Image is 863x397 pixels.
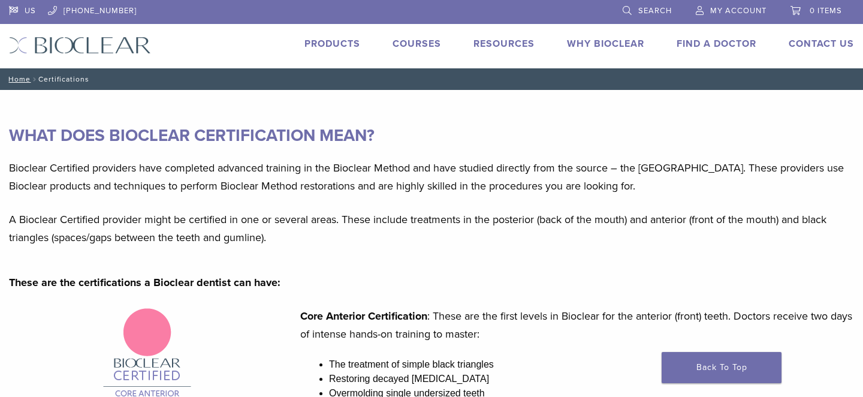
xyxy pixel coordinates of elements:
[304,38,360,50] a: Products
[810,6,842,16] span: 0 items
[789,38,854,50] a: Contact Us
[300,309,427,323] strong: Core Anterior Certification
[710,6,767,16] span: My Account
[300,307,854,343] p: : These are the first levels in Bioclear for the anterior (front) teeth. Doctors receive two days...
[9,159,854,195] p: Bioclear Certified providers have completed advanced training in the Bioclear Method and have stu...
[329,372,854,386] li: Restoring decayed [MEDICAL_DATA]
[638,6,672,16] span: Search
[329,357,854,372] li: The treatment of simple black triangles
[9,210,854,246] p: A Bioclear Certified provider might be certified in one or several areas. These include treatment...
[567,38,644,50] a: Why Bioclear
[9,276,280,289] strong: These are the certifications a Bioclear dentist can have:
[662,352,781,383] a: Back To Top
[9,121,854,150] h3: WHAT DOES BIOCLEAR CERTIFICATION MEAN?
[677,38,756,50] a: Find A Doctor
[393,38,441,50] a: Courses
[31,76,38,82] span: /
[473,38,535,50] a: Resources
[5,75,31,83] a: Home
[9,37,151,54] img: Bioclear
